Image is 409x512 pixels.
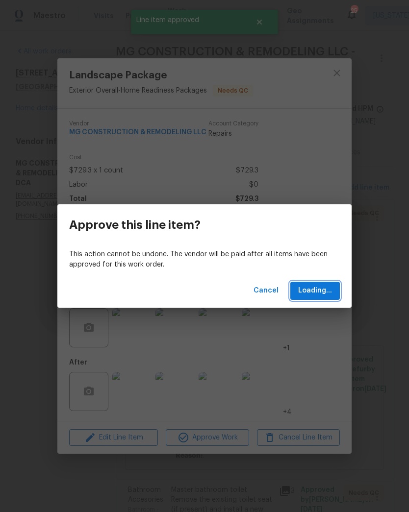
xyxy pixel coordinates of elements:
[298,285,332,297] span: Loading...
[69,218,201,232] h3: Approve this line item?
[250,282,282,300] button: Cancel
[290,282,340,300] button: Loading...
[254,285,279,297] span: Cancel
[69,249,340,270] p: This action cannot be undone. The vendor will be paid after all items have been approved for this...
